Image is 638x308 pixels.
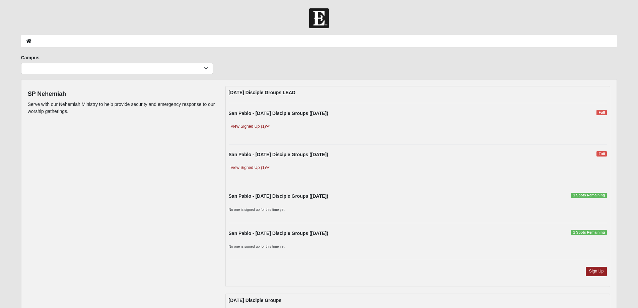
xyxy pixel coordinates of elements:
strong: San Pablo - [DATE] Disciple Groups ([DATE]) [229,193,328,199]
small: No one is signed up for this time yet. [229,207,286,211]
label: Campus [21,54,40,61]
strong: San Pablo - [DATE] Disciple Groups ([DATE]) [229,111,328,116]
span: Full [596,151,607,157]
strong: San Pablo - [DATE] Disciple Groups ([DATE]) [229,231,328,236]
small: No one is signed up for this time yet. [229,244,286,248]
span: Full [596,110,607,115]
a: View Signed Up (1) [229,123,272,130]
strong: San Pablo - [DATE] Disciple Groups ([DATE]) [229,152,328,157]
strong: [DATE] Disciple Groups LEAD [229,90,296,95]
a: Sign Up [586,267,607,276]
img: Church of Eleven22 Logo [309,8,329,28]
h4: SP Nehemiah [28,90,215,98]
span: 1 Spots Remaining [571,230,607,235]
p: Serve with our Nehemiah Ministry to help provide security and emergency response to our worship g... [28,101,215,115]
strong: [DATE] Disciple Groups [229,298,282,303]
a: View Signed Up (1) [229,164,272,171]
span: 1 Spots Remaining [571,193,607,198]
